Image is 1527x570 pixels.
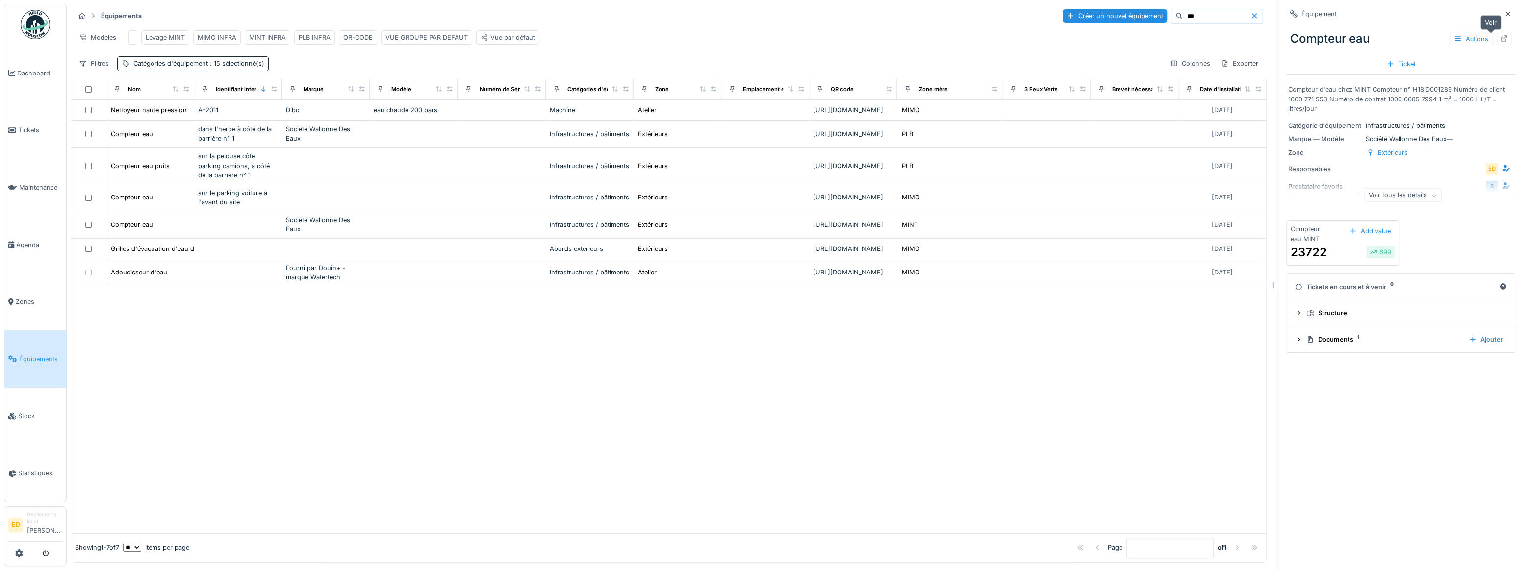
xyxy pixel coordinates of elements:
[111,161,170,171] div: Compteur eau puits
[1212,161,1233,171] div: [DATE]
[133,59,264,68] div: Catégories d'équipement
[901,193,919,202] div: MIMO
[4,159,66,216] a: Maintenance
[638,161,668,171] div: Extérieurs
[16,297,62,306] span: Zones
[813,193,893,202] div: [URL][DOMAIN_NAME]
[123,543,189,552] div: items per page
[550,193,630,202] div: Infrastructures / bâtiments
[901,161,913,171] div: PLB
[901,105,919,115] div: MIMO
[479,85,524,94] div: Numéro de Série
[208,60,264,67] span: : 15 sélectionné(s)
[1465,333,1507,346] div: Ajouter
[1291,304,1511,322] summary: Structure
[1218,543,1227,552] strong: of 1
[1306,308,1503,318] div: Structure
[1301,9,1337,19] div: Équipement
[75,56,113,71] div: Filtres
[249,33,286,42] div: MINT INFRA
[1212,268,1233,277] div: [DATE]
[19,354,62,364] span: Équipements
[391,85,411,94] div: Modèle
[1450,32,1493,46] div: Actions
[1112,85,1161,94] div: Brevet nécessaire
[1166,56,1215,71] div: Colonnes
[901,129,913,139] div: PLB
[1291,330,1511,348] summary: Documents1Ajouter
[813,268,893,277] div: [URL][DOMAIN_NAME]
[831,85,854,94] div: QR code
[901,244,919,253] div: MIMO
[1108,543,1122,552] div: Page
[567,85,636,94] div: Catégories d'équipement
[198,124,278,143] div: dans l'herbe à côté de la barrière n° 1
[8,511,62,542] a: ED Gestionnaire local[PERSON_NAME]
[1382,57,1420,71] div: Ticket
[75,30,121,45] div: Modèles
[918,85,947,94] div: Zone mère
[1212,193,1233,202] div: [DATE]
[1288,134,1362,144] div: Marque — Modèle
[385,33,468,42] div: VUE GROUPE PAR DEFAUT
[1485,180,1499,194] div: S
[111,193,153,202] div: Compteur eau
[4,45,66,102] a: Dashboard
[18,469,62,478] span: Statistiques
[128,85,141,94] div: Nom
[299,33,331,42] div: PLB INFRA
[1288,121,1362,130] div: Catégorie d'équipement
[901,268,919,277] div: MIMO
[813,129,893,139] div: [URL][DOMAIN_NAME]
[638,220,668,229] div: Extérieurs
[1212,244,1233,253] div: [DATE]
[16,240,62,249] span: Agenda
[550,105,630,115] div: Machine
[550,220,630,229] div: Infrastructures / bâtiments
[286,124,366,143] div: Société Wallonne Des Eaux
[1024,85,1057,94] div: 3 Feux Verts
[1480,15,1501,29] div: Voir
[1212,105,1233,115] div: [DATE]
[550,161,630,171] div: Infrastructures / bâtiments
[8,518,23,532] li: ED
[4,388,66,445] a: Stock
[1485,162,1499,176] div: ED
[111,268,167,277] div: Adoucisseur d'eau
[813,161,893,171] div: [URL][DOMAIN_NAME]
[4,102,66,159] a: Tickets
[286,263,366,282] div: Fourni par Douin+ - marque Watertech
[1288,148,1362,157] div: Zone
[111,220,153,229] div: Compteur eau
[4,216,66,273] a: Agenda
[343,33,373,42] div: QR-CODE
[374,105,454,115] div: eau chaude 200 bars
[198,105,278,115] div: A-2011
[1288,85,1513,113] div: Compteur d'eau chez MINT Compteur n° H18ID001289 Numéro de client 1000 771 553 Numéro de contrat ...
[198,151,278,180] div: sur la pelouse côté parking camions, à côté de la barrière n° 1
[1291,224,1332,243] div: Compteur eau MINT
[901,220,917,229] div: MINT
[1378,148,1408,157] div: Extérieurs
[1212,129,1233,139] div: [DATE]
[638,193,668,202] div: Extérieurs
[111,244,204,253] div: Grilles d'évacuation d'eau dalle
[111,129,153,139] div: Compteur eau
[638,129,668,139] div: Extérieurs
[550,268,630,277] div: Infrastructures / bâtiments
[638,244,668,253] div: Extérieurs
[198,188,278,207] div: sur le parking voiture à l'avant du site
[481,33,535,42] div: Vue par défaut
[19,183,62,192] span: Maintenance
[813,220,893,229] div: [URL][DOMAIN_NAME]
[4,273,66,331] a: Zones
[1291,244,1327,261] div: 23722
[286,105,366,115] div: Dibo
[1063,9,1167,23] div: Créer un nouvel équipement
[1200,85,1248,94] div: Date d'Installation
[27,511,62,539] li: [PERSON_NAME]
[17,69,62,78] span: Dashboard
[1288,121,1513,130] div: Infrastructures / bâtiments
[1345,224,1395,238] div: Add value
[638,268,657,277] div: Atelier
